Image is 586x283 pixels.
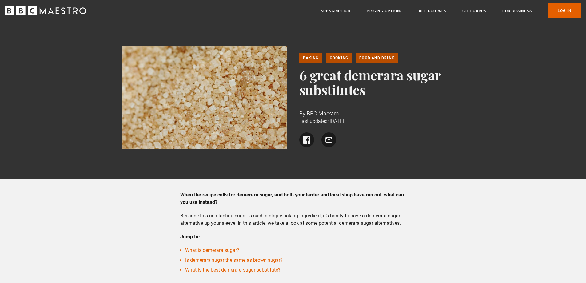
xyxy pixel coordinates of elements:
[180,234,200,240] strong: Jump to:
[180,192,404,205] strong: When the recipe calls for demerara sugar, and both your larder and local shop have run out, what ...
[321,3,581,18] nav: Primary
[356,53,398,63] a: Food and Drink
[185,257,283,263] a: Is demerara sugar the same as brown sugar?
[299,53,322,63] a: Baking
[307,110,339,117] span: BBC Maestro
[367,8,403,14] a: Pricing Options
[548,3,581,18] a: Log In
[419,8,446,14] a: All Courses
[321,8,351,14] a: Subscription
[5,6,86,15] svg: BBC Maestro
[462,8,486,14] a: Gift Cards
[299,118,344,124] time: Last updated: [DATE]
[326,53,352,63] a: Cooking
[185,267,281,273] a: What is the best demerara sugar substitute?
[502,8,532,14] a: For business
[180,212,406,227] p: Because this rich-tasting sugar is such a staple baking ingredient, it’s handy to have a demerara...
[299,110,305,117] span: By
[185,247,239,253] a: What is demerara sugar?
[299,67,464,97] h1: 6 great demerara sugar substitutes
